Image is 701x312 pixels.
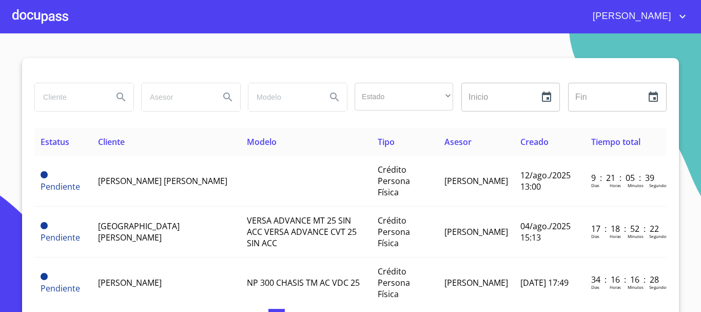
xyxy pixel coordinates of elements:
span: Tiempo total [591,136,640,148]
span: [PERSON_NAME] [444,175,508,187]
p: 17 : 18 : 52 : 22 [591,223,660,234]
p: Dias [591,233,599,239]
span: Cliente [98,136,125,148]
p: Dias [591,284,599,290]
span: [PERSON_NAME] [444,226,508,237]
p: Dias [591,182,599,188]
button: Search [322,85,347,109]
span: [DATE] 17:49 [520,277,569,288]
p: Minutos [628,284,644,290]
p: Minutos [628,233,644,239]
p: Segundos [649,182,668,188]
span: Crédito Persona Física [378,215,410,249]
span: Pendiente [41,181,80,192]
p: Minutos [628,182,644,188]
div: ​ [355,83,453,111]
span: 12/ago./2025 13:00 [520,170,571,192]
p: Horas [610,233,621,239]
span: [PERSON_NAME] [PERSON_NAME] [98,175,227,187]
p: Segundos [649,233,668,239]
p: Segundos [649,284,668,290]
span: [PERSON_NAME] [585,8,676,25]
span: Crédito Persona Física [378,164,410,198]
span: Pendiente [41,283,80,294]
input: search [35,83,105,111]
span: Crédito Persona Física [378,266,410,300]
span: Pendiente [41,232,80,243]
span: Creado [520,136,549,148]
span: [PERSON_NAME] [444,277,508,288]
span: [GEOGRAPHIC_DATA][PERSON_NAME] [98,221,180,243]
span: NP 300 CHASIS TM AC VDC 25 [247,277,360,288]
span: Tipo [378,136,395,148]
span: Estatus [41,136,69,148]
p: Horas [610,182,621,188]
span: Asesor [444,136,472,148]
input: search [248,83,318,111]
p: 34 : 16 : 16 : 28 [591,274,660,285]
span: [PERSON_NAME] [98,277,162,288]
p: 9 : 21 : 05 : 39 [591,172,660,183]
input: search [142,83,211,111]
span: VERSA ADVANCE MT 25 SIN ACC VERSA ADVANCE CVT 25 SIN ACC [247,215,357,249]
span: Pendiente [41,222,48,229]
span: Modelo [247,136,277,148]
span: Pendiente [41,273,48,280]
button: Search [216,85,240,109]
button: Search [109,85,133,109]
p: Horas [610,284,621,290]
span: Pendiente [41,171,48,178]
button: account of current user [585,8,689,25]
span: 04/ago./2025 15:13 [520,221,571,243]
